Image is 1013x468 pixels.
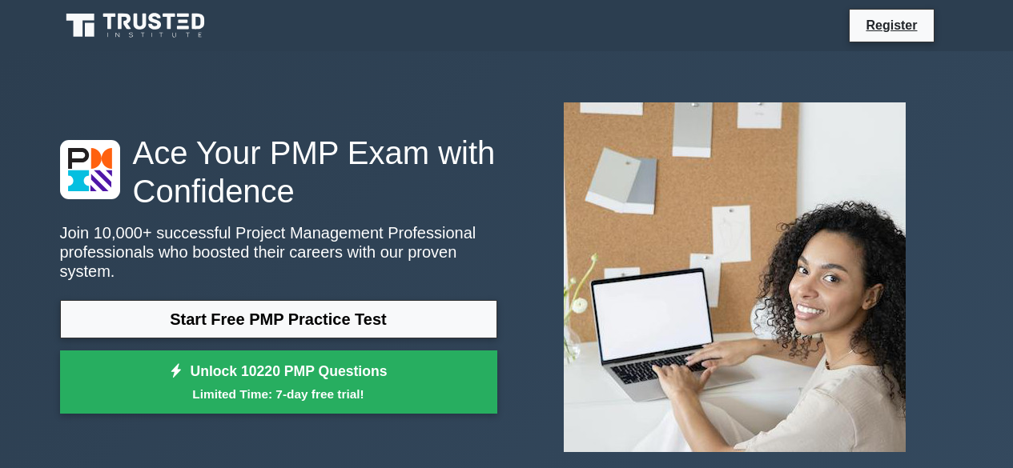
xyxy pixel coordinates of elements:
[80,385,477,403] small: Limited Time: 7-day free trial!
[60,300,497,338] a: Start Free PMP Practice Test
[60,350,497,414] a: Unlock 10220 PMP QuestionsLimited Time: 7-day free trial!
[856,15,927,35] a: Register
[60,223,497,281] p: Join 10,000+ successful Project Management Professional professionals who boosted their careers w...
[60,134,497,210] h1: Ace Your PMP Exam with Confidence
